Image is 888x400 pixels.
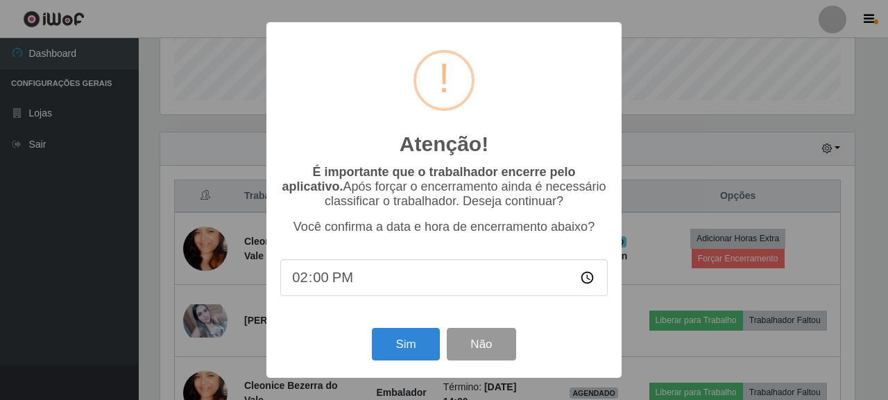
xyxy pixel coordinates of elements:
[400,132,488,157] h2: Atenção!
[280,220,608,234] p: Você confirma a data e hora de encerramento abaixo?
[280,165,608,209] p: Após forçar o encerramento ainda é necessário classificar o trabalhador. Deseja continuar?
[372,328,439,360] button: Sim
[447,328,515,360] button: Não
[282,165,575,193] b: É importante que o trabalhador encerre pelo aplicativo.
